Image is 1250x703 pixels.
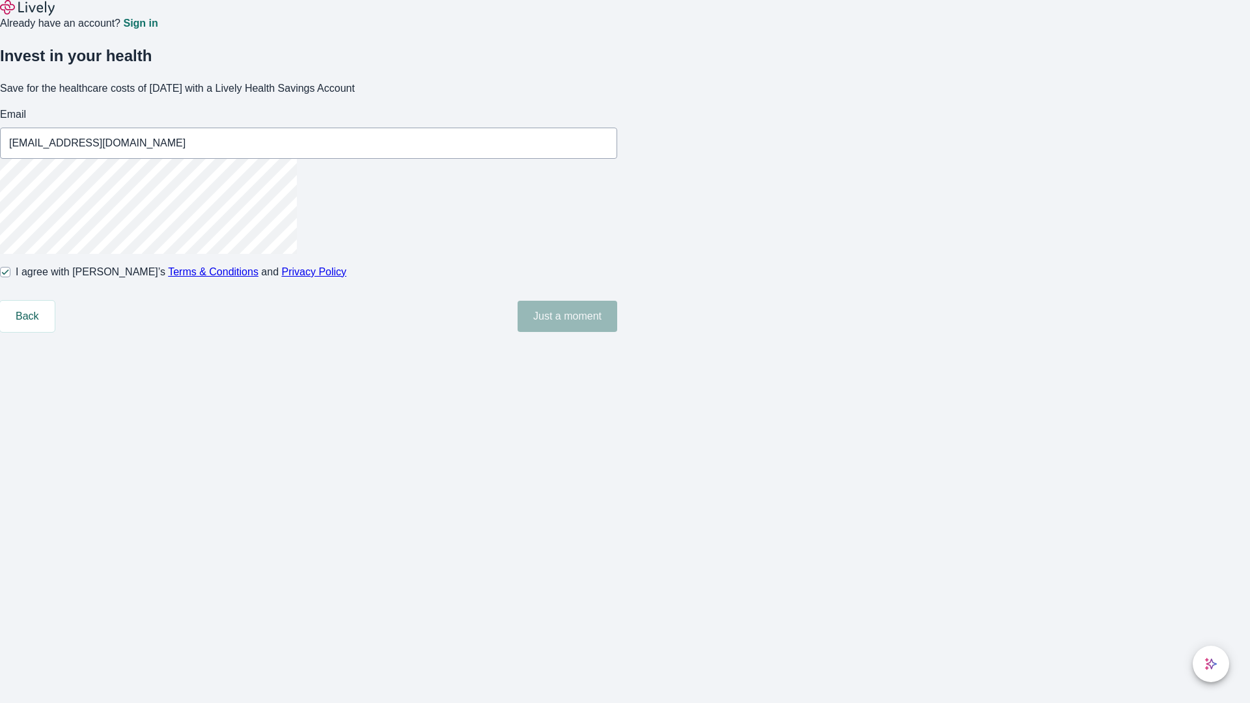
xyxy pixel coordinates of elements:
[168,266,258,277] a: Terms & Conditions
[123,18,158,29] a: Sign in
[1204,657,1217,670] svg: Lively AI Assistant
[16,264,346,280] span: I agree with [PERSON_NAME]’s and
[282,266,347,277] a: Privacy Policy
[1193,646,1229,682] button: chat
